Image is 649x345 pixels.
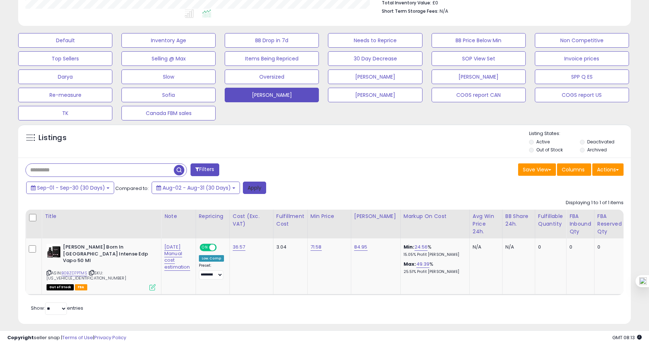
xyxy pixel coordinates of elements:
a: 36.57 [233,243,245,251]
button: SOP View Set [432,51,526,66]
button: BB Price Below Min [432,33,526,48]
button: Re-measure [18,88,112,102]
div: FBA inbound Qty [569,213,591,235]
div: 0 [597,244,619,250]
span: Columns [562,166,585,173]
button: Save View [518,163,556,176]
button: Aug-02 - Aug-31 (30 Days) [152,182,240,194]
button: Darya [18,70,112,84]
button: Slow [121,70,216,84]
div: [PERSON_NAME] [354,213,397,220]
div: ASIN: [47,244,156,290]
p: Listing States: [529,130,631,137]
div: Cost (Exc. VAT) [233,213,270,228]
button: Inventory Age [121,33,216,48]
label: Active [536,139,550,145]
button: COGS report US [535,88,629,102]
img: 41Z7yn+qqQL._SL40_.jpg [47,244,61,258]
button: TK [18,106,112,120]
div: BB Share 24h. [505,213,532,228]
div: Note [164,213,193,220]
button: Apply [243,182,266,194]
div: 0 [569,244,589,250]
button: [PERSON_NAME] [328,88,422,102]
a: Terms of Use [62,334,93,341]
label: Out of Stock [536,147,563,153]
div: FBA Reserved Qty [597,213,622,235]
div: Min Price [311,213,348,220]
div: 0 [538,244,561,250]
span: Compared to: [115,185,149,192]
a: [DATE] Manual cost estimation [164,243,190,271]
button: Sep-01 - Sep-30 (30 Days) [26,182,114,194]
div: Repricing [199,213,227,220]
b: Min: [404,243,414,250]
button: Items Being Repriced [225,51,319,66]
div: Markup on Cost [404,213,466,220]
button: Needs to Reprice [328,33,422,48]
div: Preset: [199,263,224,279]
div: 3.04 [276,244,302,250]
a: 71.58 [311,243,322,251]
img: one_i.png [639,277,647,285]
button: [PERSON_NAME] [225,88,319,102]
b: Max: [404,261,416,267]
a: 84.95 [354,243,368,251]
button: [PERSON_NAME] [432,70,526,84]
button: Oversized [225,70,319,84]
span: Sep-01 - Sep-30 (30 Days) [37,184,105,191]
span: All listings that are currently out of stock and unavailable for purchase on Amazon [47,284,74,290]
button: COGS report CAN [432,88,526,102]
a: 49.39 [416,261,430,268]
button: Actions [592,163,624,176]
div: Fulfillment Cost [276,213,304,228]
div: Avg Win Price 24h. [473,213,499,235]
button: Selling @ Max [121,51,216,66]
label: Deactivated [587,139,614,145]
span: OFF [215,245,227,251]
a: Privacy Policy [94,334,126,341]
h5: Listings [39,133,67,143]
span: N/A [440,8,448,15]
b: [PERSON_NAME] Born In [GEOGRAPHIC_DATA] Intense Edp Vapo 50 Ml [63,244,151,266]
strong: Copyright [7,334,34,341]
div: N/A [473,244,497,250]
div: % [404,261,464,274]
div: Displaying 1 to 1 of 1 items [566,199,624,206]
button: Sofia [121,88,216,102]
div: % [404,244,464,257]
a: 24.56 [414,243,428,251]
span: | SKU: [US_VEHICLE_IDENTIFICATION_NUMBER] [47,270,126,281]
button: SPP Q ES [535,70,629,84]
b: Short Term Storage Fees: [382,8,438,14]
span: Show: entries [31,305,83,312]
button: [PERSON_NAME] [328,70,422,84]
p: 15.05% Profit [PERSON_NAME] [404,252,464,257]
div: seller snap | | [7,334,126,341]
div: N/A [505,244,529,250]
button: Non Competitive [535,33,629,48]
button: 30 Day Decrease [328,51,422,66]
button: Canada FBM sales [121,106,216,120]
button: Top Sellers [18,51,112,66]
div: Low. Comp [199,255,224,262]
button: Columns [557,163,591,176]
label: Archived [587,147,607,153]
span: ON [200,245,209,251]
button: Filters [191,163,219,176]
div: Fulfillable Quantity [538,213,563,228]
span: 2025-10-13 08:13 GMT [612,334,642,341]
a: B0BZD7PTMS [61,270,87,276]
button: BB Drop in 7d [225,33,319,48]
span: FBA [75,284,87,290]
span: Aug-02 - Aug-31 (30 Days) [163,184,231,191]
button: Invoice prices [535,51,629,66]
div: Title [45,213,158,220]
th: The percentage added to the cost of goods (COGS) that forms the calculator for Min & Max prices. [400,210,469,238]
button: Default [18,33,112,48]
p: 25.51% Profit [PERSON_NAME] [404,269,464,274]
